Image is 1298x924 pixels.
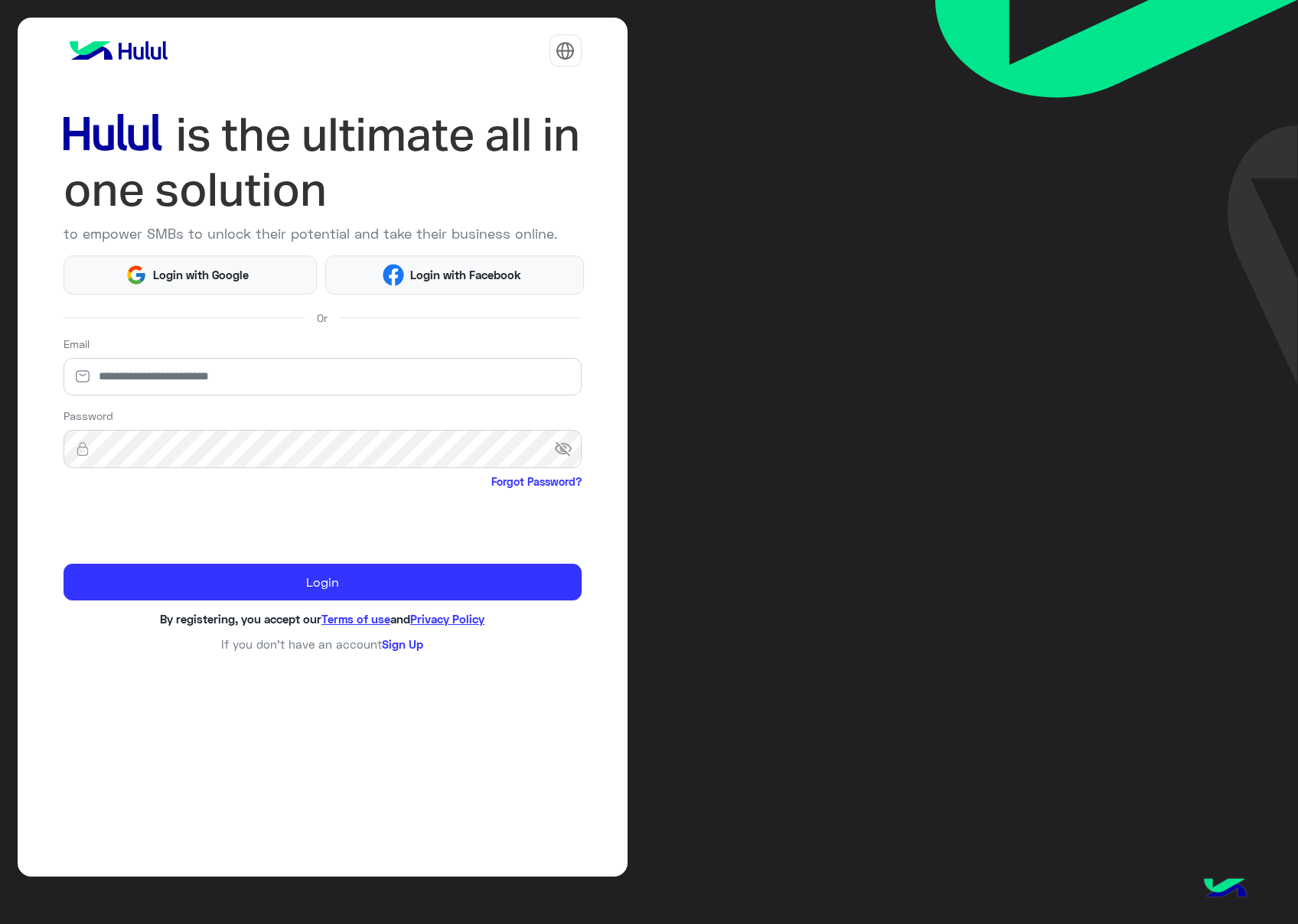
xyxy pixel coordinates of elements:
button: Login with Google [64,255,317,295]
img: Facebook [383,264,405,286]
p: to empower SMBs to unlock their potential and take their business online. [64,223,582,244]
label: Password [64,408,113,424]
label: Email [64,336,90,352]
a: Sign Up [382,637,423,651]
a: Terms of use [321,612,390,626]
a: Privacy Policy [410,612,484,626]
span: By registering, you accept our [160,612,321,626]
span: and [390,612,410,626]
img: logo [64,35,174,66]
img: hululLoginTitle_EN.svg [64,107,582,218]
button: Login [64,564,582,600]
span: Or [317,310,328,326]
img: email [64,369,102,384]
img: hulul-logo.png [1199,863,1252,916]
button: Login with Facebook [325,255,585,295]
span: Login with Google [147,266,254,284]
img: lock [64,441,102,457]
h6: If you don’t have an account [64,637,582,651]
iframe: reCAPTCHA [64,493,296,552]
span: Login with Facebook [404,266,527,284]
span: visibility_off [554,435,582,463]
img: Google [126,264,148,286]
a: Forgot Password? [491,473,582,490]
img: tab [556,41,575,60]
